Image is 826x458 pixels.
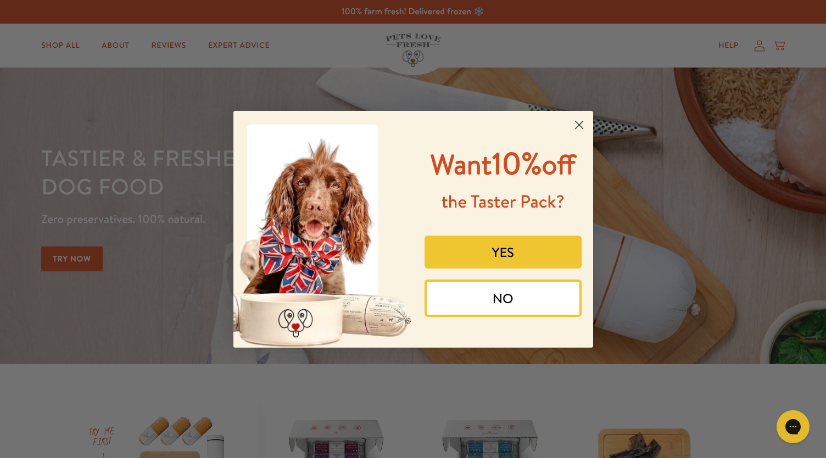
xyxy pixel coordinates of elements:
[425,236,582,269] button: YES
[425,280,582,317] button: NO
[233,111,414,348] img: 8afefe80-1ef6-417a-b86b-9520c2248d41.jpeg
[431,146,492,183] span: Want
[771,406,815,447] iframe: Gorgias live chat messenger
[431,142,576,184] span: 10%
[570,115,589,135] button: Close dialog
[542,146,576,183] span: off
[442,189,565,214] span: the Taster Pack?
